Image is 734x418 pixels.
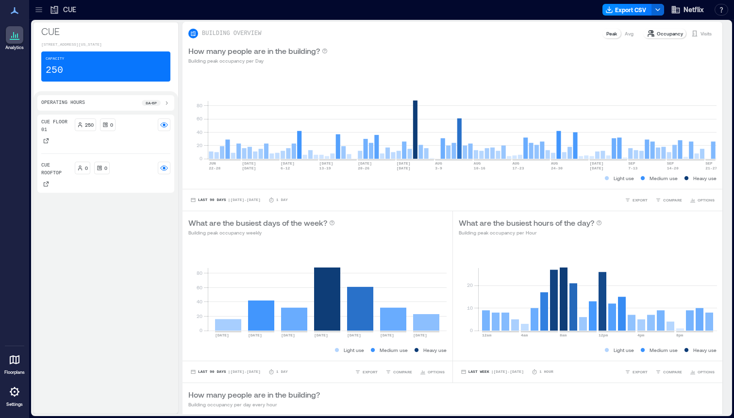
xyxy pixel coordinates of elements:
text: [DATE] [314,333,328,337]
p: Building peak occupancy per Hour [459,229,602,236]
text: AUG [474,161,481,166]
p: Light use [344,346,364,354]
text: [DATE] [590,161,604,166]
tspan: 40 [197,299,202,304]
tspan: 80 [197,102,202,108]
button: OPTIONS [688,367,717,377]
p: Settings [6,401,23,407]
button: Netflix [668,2,707,17]
text: 17-23 [512,166,524,170]
p: How many people are in the building? [188,45,320,57]
p: 0 [104,164,107,172]
tspan: 20 [197,142,202,148]
text: 12am [482,333,491,337]
text: [DATE] [242,161,256,166]
text: [DATE] [358,161,372,166]
a: Analytics [2,23,27,53]
text: 3-9 [435,166,442,170]
text: [DATE] [397,166,411,170]
button: OPTIONS [688,195,717,205]
text: 13-19 [319,166,331,170]
p: Floorplans [4,369,25,375]
text: 20-26 [358,166,369,170]
text: SEP [667,161,674,166]
text: SEP [628,161,635,166]
p: Medium use [650,174,678,182]
text: [DATE] [248,333,262,337]
p: Building peak occupancy weekly [188,229,335,236]
text: SEP [705,161,713,166]
text: [DATE] [380,333,394,337]
text: 4am [521,333,528,337]
text: [DATE] [215,333,229,337]
p: Light use [614,346,634,354]
text: 6-12 [281,166,290,170]
p: Medium use [650,346,678,354]
p: Medium use [380,346,408,354]
p: 0 [110,121,113,129]
button: EXPORT [353,367,380,377]
p: What are the busiest hours of the day? [459,217,594,229]
text: [DATE] [281,333,295,337]
p: What are the busiest days of the week? [188,217,327,229]
text: [DATE] [281,161,295,166]
button: Last 90 Days |[DATE]-[DATE] [188,195,263,205]
p: [STREET_ADDRESS][US_STATE] [41,42,170,48]
span: COMPARE [663,369,682,375]
p: Heavy use [423,346,447,354]
p: 250 [46,64,63,77]
text: [DATE] [397,161,411,166]
p: 1 Day [276,197,288,203]
p: Avg [625,30,634,37]
span: OPTIONS [698,197,715,203]
text: 12pm [599,333,608,337]
tspan: 60 [197,284,202,290]
text: AUG [512,161,519,166]
button: Last 90 Days |[DATE]-[DATE] [188,367,263,377]
text: AUG [435,161,442,166]
tspan: 20 [197,313,202,319]
button: Last Week |[DATE]-[DATE] [459,367,526,377]
a: Floorplans [1,348,28,378]
tspan: 10 [467,305,472,311]
p: CUE Floor 01 [41,118,71,134]
span: EXPORT [363,369,378,375]
p: CUE [41,24,170,38]
span: Netflix [684,5,704,15]
p: 250 [85,121,94,129]
p: Light use [614,174,634,182]
a: Settings [3,380,26,410]
button: OPTIONS [418,367,447,377]
p: Peak [606,30,617,37]
p: 1 Day [276,369,288,375]
p: 1 Hour [539,369,553,375]
button: COMPARE [653,367,684,377]
tspan: 0 [469,327,472,333]
tspan: 20 [467,282,472,288]
p: Heavy use [693,346,717,354]
text: 24-30 [551,166,563,170]
text: 22-28 [209,166,220,170]
p: 8a - 6p [146,100,157,106]
button: EXPORT [623,367,650,377]
text: [DATE] [242,166,256,170]
text: [DATE] [590,166,604,170]
text: 10-16 [474,166,485,170]
text: JUN [209,161,216,166]
p: CUE Rooftop [41,162,71,177]
text: 4pm [637,333,645,337]
text: [DATE] [319,161,334,166]
tspan: 80 [197,270,202,276]
text: 8pm [676,333,684,337]
button: Export CSV [602,4,652,16]
button: EXPORT [623,195,650,205]
p: Analytics [5,45,24,50]
tspan: 0 [200,155,202,161]
p: Operating Hours [41,99,85,107]
p: How many people are in the building? [188,389,320,401]
button: COMPARE [384,367,414,377]
p: Occupancy [657,30,683,37]
p: Capacity [46,56,64,62]
text: [DATE] [413,333,427,337]
span: OPTIONS [698,369,715,375]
